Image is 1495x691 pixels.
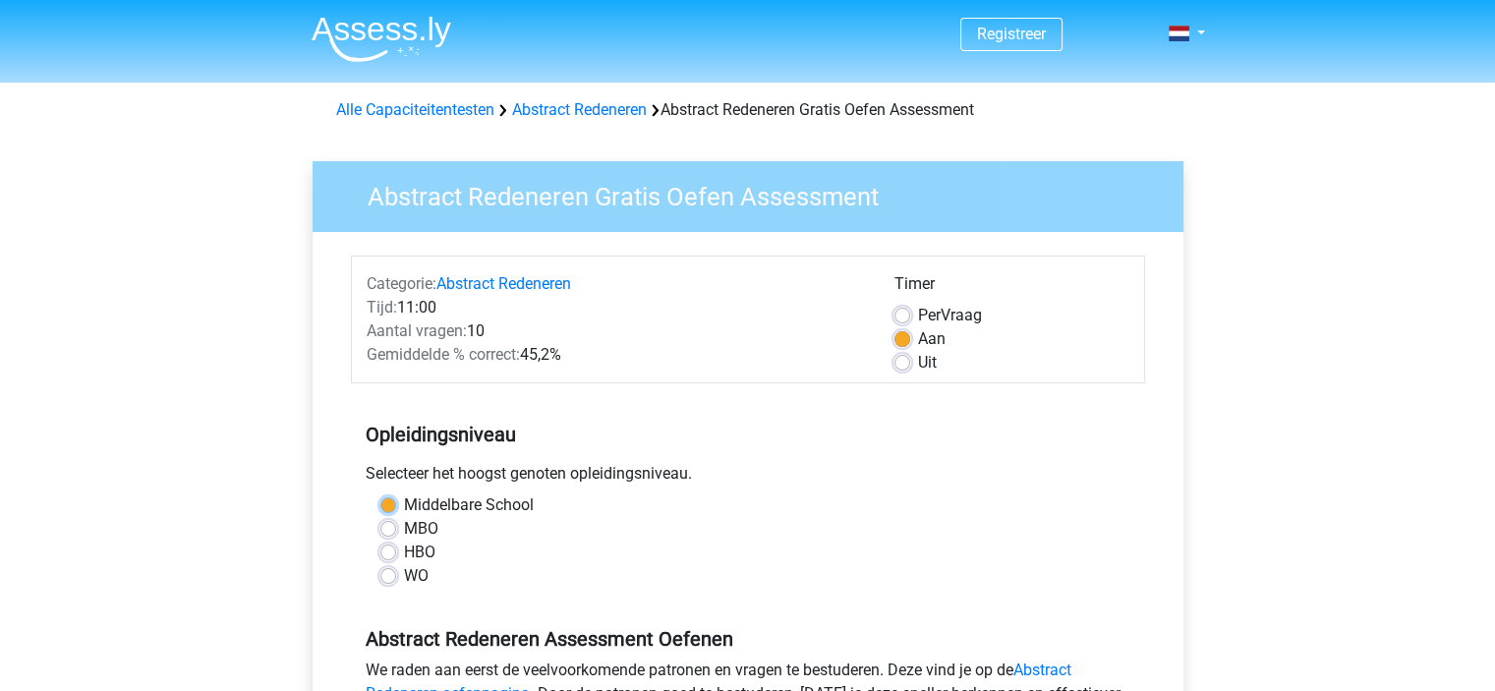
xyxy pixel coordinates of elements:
[344,174,1169,212] h3: Abstract Redeneren Gratis Oefen Assessment
[328,98,1168,122] div: Abstract Redeneren Gratis Oefen Assessment
[367,298,397,317] span: Tijd:
[404,541,435,564] label: HBO
[404,564,429,588] label: WO
[404,493,534,517] label: Middelbare School
[352,296,880,319] div: 11:00
[512,100,647,119] a: Abstract Redeneren
[918,306,941,324] span: Per
[351,462,1145,493] div: Selecteer het hoogst genoten opleidingsniveau.
[977,25,1046,43] a: Registreer
[918,351,937,374] label: Uit
[367,345,520,364] span: Gemiddelde % correct:
[366,415,1130,454] h5: Opleidingsniveau
[436,274,571,293] a: Abstract Redeneren
[894,272,1129,304] div: Timer
[336,100,494,119] a: Alle Capaciteitentesten
[918,327,946,351] label: Aan
[367,321,467,340] span: Aantal vragen:
[352,343,880,367] div: 45,2%
[404,517,438,541] label: MBO
[918,304,982,327] label: Vraag
[366,627,1130,651] h5: Abstract Redeneren Assessment Oefenen
[352,319,880,343] div: 10
[367,274,436,293] span: Categorie:
[312,16,451,62] img: Assessly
